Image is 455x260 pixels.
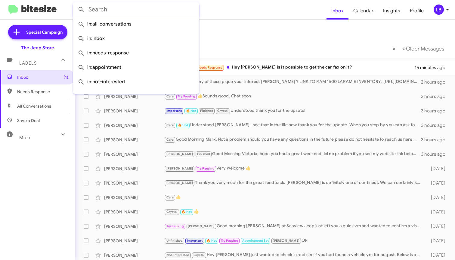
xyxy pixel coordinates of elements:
[327,2,348,20] a: Inbox
[78,31,194,46] span: in:inbox
[166,224,184,228] span: Try Pausing
[17,74,68,80] span: Inbox
[166,109,182,113] span: Important
[423,166,450,172] div: [DATE]
[164,136,421,143] div: Good Morning Mark. Not a problem should you have any questions in the future please do not hesita...
[78,17,194,31] span: in:all-conversations
[166,239,183,243] span: Unfinished
[389,42,448,55] nav: Page navigation example
[104,180,164,186] div: [PERSON_NAME]
[19,60,37,66] span: Labels
[164,122,421,129] div: Understood [PERSON_NAME] I see that in the file now thank you for the update. When you stop by yo...
[405,2,429,20] a: Profile
[104,93,164,99] div: [PERSON_NAME]
[164,165,423,172] div: very welcome 👍
[166,94,174,98] span: Cara
[421,108,450,114] div: 3 hours ago
[104,209,164,215] div: [PERSON_NAME]
[348,2,378,20] a: Calendar
[217,109,228,113] span: Crystal
[104,223,164,229] div: [PERSON_NAME]
[78,75,194,89] span: in:not-interested
[378,2,405,20] a: Insights
[164,78,421,85] div: do any of these pique your interest [PERSON_NAME] ? LINK TO RAM 1500 LARAMIE INVENTORY: [URL][DOM...
[423,223,450,229] div: [DATE]
[200,109,213,113] span: Finished
[78,60,194,75] span: in:appointment
[104,252,164,258] div: [PERSON_NAME]
[104,151,164,157] div: [PERSON_NAME]
[164,93,421,100] div: 👍Sounds good, Chat soon
[104,108,164,114] div: [PERSON_NAME]
[181,210,192,214] span: 🔥 Hot
[104,137,164,143] div: [PERSON_NAME]
[17,103,51,109] span: All Conversations
[166,167,193,170] span: [PERSON_NAME]
[164,252,423,258] div: Hey [PERSON_NAME] just wanted to check in and see if you had found a vehicle yet for august. Belo...
[421,137,450,143] div: 3 hours ago
[187,239,203,243] span: Important
[78,46,194,60] span: in:needs-response
[273,239,299,243] span: [PERSON_NAME]
[434,5,444,15] div: LB
[421,93,450,99] div: 3 hours ago
[104,194,164,200] div: [PERSON_NAME]
[104,122,164,128] div: [PERSON_NAME]
[423,194,450,200] div: [DATE]
[399,42,448,55] button: Next
[206,239,217,243] span: 🔥 Hot
[406,45,444,52] span: Older Messages
[166,210,178,214] span: Crystal
[197,152,210,156] span: Finished
[421,122,450,128] div: 3 hours ago
[166,138,174,142] span: Cara
[17,89,68,95] span: Needs Response
[78,89,194,103] span: in:sold-verified
[63,74,68,80] span: (1)
[242,239,269,243] span: Appointment Set
[423,209,450,215] div: [DATE]
[423,238,450,244] div: [DATE]
[221,239,238,243] span: Try Pausing
[166,181,193,185] span: [PERSON_NAME]
[178,94,195,98] span: Try Pausing
[164,208,423,215] div: 👍
[429,5,448,15] button: LB
[423,180,450,186] div: [DATE]
[164,179,423,186] div: Thank you very much for the great feedback. [PERSON_NAME] is definitely one of our finest. We can...
[186,109,196,113] span: 🔥 Hot
[19,135,32,140] span: More
[421,79,450,85] div: 2 hours ago
[193,253,205,257] span: Crystal
[164,64,415,71] div: Hey [PERSON_NAME] is it possible to get the car fax on it?
[8,25,67,39] a: Special Campaign
[164,223,423,230] div: Good morning [PERSON_NAME] at Seaview Jeep just left you a quick vm and wanted to confirm a visit...
[26,29,63,35] span: Special Campaign
[21,45,54,51] div: The Jeep Store
[197,167,215,170] span: Try Pausing
[403,45,406,52] span: »
[423,252,450,258] div: [DATE]
[164,237,423,244] div: Ok
[166,195,174,199] span: Cara
[415,65,450,71] div: 15 minutes ago
[73,2,199,17] input: Search
[104,166,164,172] div: [PERSON_NAME]
[104,238,164,244] div: [PERSON_NAME]
[164,194,423,201] div: 👍
[421,151,450,157] div: 3 hours ago
[166,123,174,127] span: Cara
[17,118,40,124] span: Save a Deal
[166,253,190,257] span: Not-Interested
[178,123,188,127] span: 🔥 Hot
[164,107,421,114] div: Understood thank you for the upsate!
[392,45,396,52] span: «
[188,224,215,228] span: [PERSON_NAME]
[164,151,421,158] div: Good Morning Victoria, hope you had a great weekend. lol no problem if you see my website link be...
[197,66,223,69] span: Needs Response
[389,42,399,55] button: Previous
